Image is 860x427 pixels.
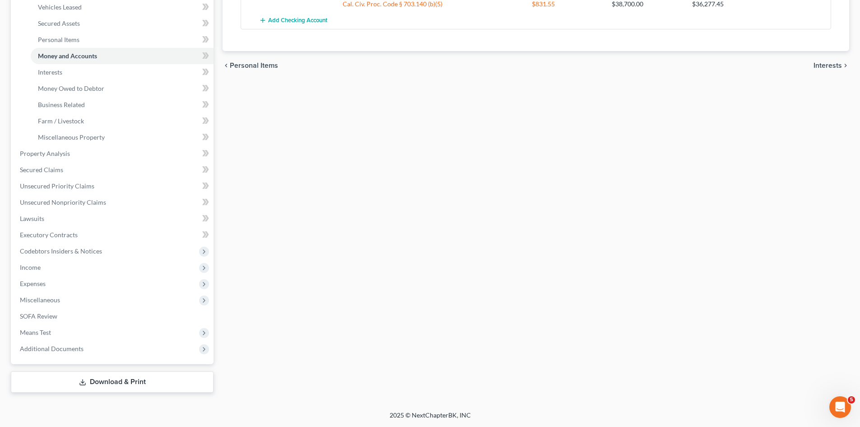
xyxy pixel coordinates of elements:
span: Miscellaneous [20,296,60,304]
span: Interests [38,68,62,76]
span: Lawsuits [20,215,44,222]
span: Secured Assets [38,19,80,27]
span: Secured Claims [20,166,63,174]
span: Money Owed to Debtor [38,84,104,92]
a: Business Related [31,97,214,113]
span: Interests [814,62,842,69]
span: Property Analysis [20,150,70,157]
button: Add Checking Account [259,12,327,29]
span: Farm / Livestock [38,117,84,125]
i: chevron_right [842,62,849,69]
span: Expenses [20,280,46,287]
button: chevron_left Personal Items [223,62,278,69]
span: Unsecured Priority Claims [20,182,94,190]
span: Personal Items [230,62,278,69]
span: Vehicles Leased [38,3,82,11]
a: Download & Print [11,371,214,393]
a: SOFA Review [13,308,214,324]
a: Money and Accounts [31,48,214,64]
span: Executory Contracts [20,231,78,239]
span: Money and Accounts [38,52,97,60]
button: Interests chevron_right [814,62,849,69]
a: Unsecured Priority Claims [13,178,214,194]
span: Codebtors Insiders & Notices [20,247,102,255]
div: 2025 © NextChapterBK, INC [173,411,688,427]
a: Miscellaneous Property [31,129,214,145]
iframe: Intercom live chat [829,396,851,418]
span: Personal Items [38,36,79,43]
span: 5 [848,396,855,404]
a: Farm / Livestock [31,113,214,129]
span: Business Related [38,101,85,108]
i: chevron_left [223,62,230,69]
span: SOFA Review [20,312,57,320]
a: Property Analysis [13,145,214,162]
span: Means Test [20,328,51,336]
a: Executory Contracts [13,227,214,243]
a: Interests [31,64,214,80]
a: Money Owed to Debtor [31,80,214,97]
span: Unsecured Nonpriority Claims [20,198,106,206]
a: Lawsuits [13,211,214,227]
a: Unsecured Nonpriority Claims [13,194,214,211]
span: Add Checking Account [268,17,327,24]
a: Personal Items [31,32,214,48]
a: Secured Assets [31,15,214,32]
span: Miscellaneous Property [38,133,105,141]
span: Additional Documents [20,345,84,352]
span: Income [20,263,41,271]
a: Secured Claims [13,162,214,178]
